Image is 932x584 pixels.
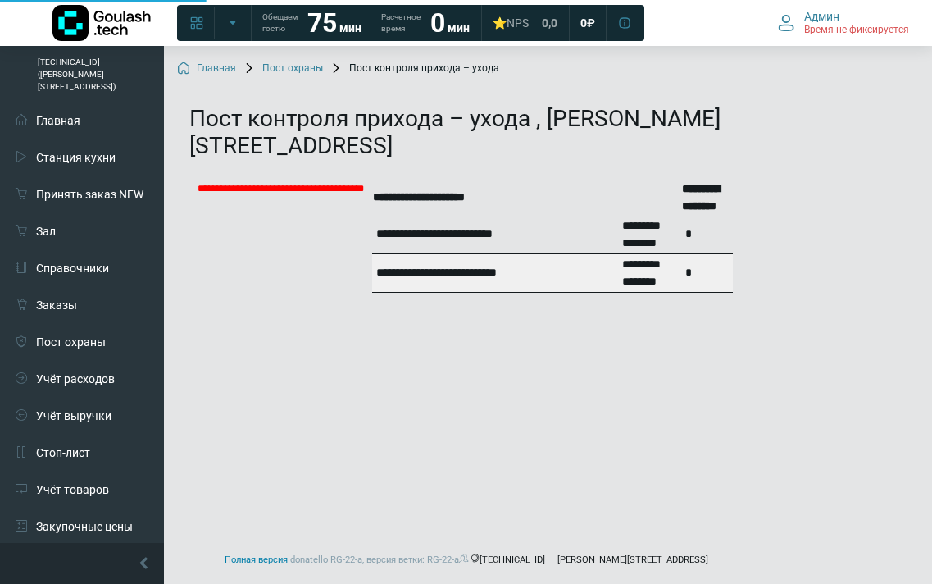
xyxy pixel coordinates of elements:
[430,7,445,39] strong: 0
[493,16,529,30] div: ⭐
[768,6,919,40] button: Админ Время не фиксируется
[243,62,323,75] a: Пост охраны
[339,21,361,34] span: мин
[307,7,337,39] strong: 75
[571,8,605,38] a: 0 ₽
[507,16,529,30] span: NPS
[804,24,909,37] span: Время не фиксируется
[262,11,298,34] span: Обещаем гостю
[381,11,421,34] span: Расчетное время
[580,16,587,30] span: 0
[52,5,151,41] img: Логотип компании Goulash.tech
[448,21,470,34] span: мин
[225,554,288,565] a: Полная версия
[483,8,567,38] a: ⭐NPS 0,0
[189,105,907,160] h1: Пост контроля прихода – ухода , [PERSON_NAME][STREET_ADDRESS]
[290,554,471,565] span: donatello RG-22-a, версия ветки: RG-22-a
[804,9,839,24] span: Админ
[177,62,236,75] a: Главная
[330,62,499,75] span: Пост контроля прихода – ухода
[16,545,916,576] footer: [TECHNICAL_ID] — [PERSON_NAME][STREET_ADDRESS]
[252,8,480,38] a: Обещаем гостю 75 мин Расчетное время 0 мин
[587,16,595,30] span: ₽
[542,16,557,30] span: 0,0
